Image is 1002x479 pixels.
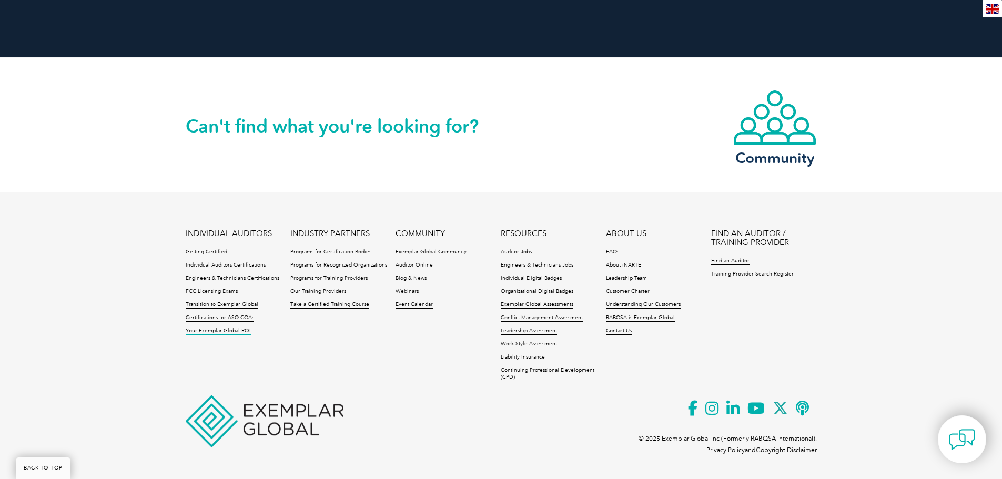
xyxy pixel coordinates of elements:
[756,446,817,454] a: Copyright Disclaimer
[290,249,371,256] a: Programs for Certification Bodies
[186,118,501,135] h2: Can't find what you're looking for?
[711,258,750,265] a: Find an Auditor
[606,314,675,322] a: RABQSA is Exemplar Global
[186,275,279,282] a: Engineers & Technicians Certifications
[606,275,647,282] a: Leadership Team
[986,4,999,14] img: en
[711,229,816,247] a: FIND AN AUDITOR / TRAINING PROVIDER
[501,249,532,256] a: Auditor Jobs
[501,275,562,282] a: Individual Digital Badges
[606,249,619,256] a: FAQs
[186,229,272,238] a: INDIVIDUAL AUDITORS
[606,301,681,309] a: Understanding Our Customers
[290,288,346,295] a: Our Training Providers
[606,229,646,238] a: ABOUT US
[16,457,70,479] a: BACK TO TOP
[290,301,369,309] a: Take a Certified Training Course
[501,341,557,348] a: Work Style Assessment
[396,288,419,295] a: Webinars
[396,249,467,256] a: Exemplar Global Community
[501,301,573,309] a: Exemplar Global Assessments
[501,262,573,269] a: Engineers & Technicians Jobs
[186,262,266,269] a: Individual Auditors Certifications
[949,426,975,453] img: contact-chat.png
[711,271,794,278] a: Training Provider Search Register
[396,262,433,269] a: Auditor Online
[639,433,817,444] p: © 2025 Exemplar Global Inc (Formerly RABQSA International).
[501,367,606,381] a: Continuing Professional Development (CPD)
[706,444,817,456] p: and
[606,262,641,269] a: About iNARTE
[501,229,546,238] a: RESOURCES
[186,328,251,335] a: Your Exemplar Global ROI
[396,275,427,282] a: Blog & News
[501,288,573,295] a: Organizational Digital Badges
[501,314,583,322] a: Conflict Management Assessment
[290,229,370,238] a: INDUSTRY PARTNERS
[733,89,817,146] img: icon-community.webp
[290,262,387,269] a: Programs for Recognized Organizations
[606,328,632,335] a: Contact Us
[733,151,817,165] h3: Community
[186,288,238,295] a: FCC Licensing Exams
[501,354,545,361] a: Liability Insurance
[606,288,650,295] a: Customer Charter
[186,395,343,447] img: Exemplar Global
[186,314,254,322] a: Certifications for ASQ CQAs
[290,275,368,282] a: Programs for Training Providers
[706,446,745,454] a: Privacy Policy
[396,301,433,309] a: Event Calendar
[733,89,817,165] a: Community
[186,301,258,309] a: Transition to Exemplar Global
[396,229,445,238] a: COMMUNITY
[501,328,557,335] a: Leadership Assessment
[186,249,227,256] a: Getting Certified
